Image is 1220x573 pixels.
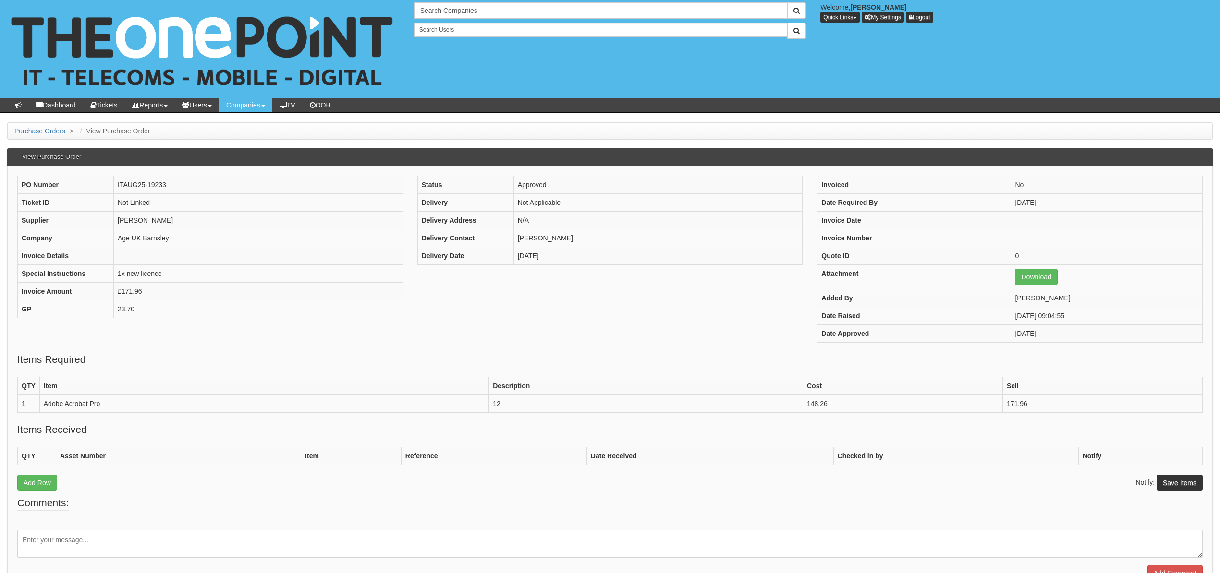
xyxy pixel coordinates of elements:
[513,211,803,229] td: N/A
[78,126,150,136] li: View Purchase Order
[850,3,906,11] b: [PERSON_NAME]
[813,2,1220,23] div: Welcome,
[114,282,403,300] td: £171.96
[489,377,803,394] th: Description
[17,149,86,165] h3: View Purchase Order
[1011,307,1202,324] td: [DATE] 09:04:55
[17,422,87,437] legend: Items Received
[417,176,513,193] th: Status
[1002,377,1202,394] th: Sell
[18,211,114,229] th: Supplier
[18,282,114,300] th: Invoice Amount
[17,496,69,511] legend: Comments:
[18,377,40,394] th: QTY
[817,193,1011,211] th: Date Required By
[14,127,65,135] a: Purchase Orders
[817,264,1011,289] th: Attachment
[1011,324,1202,342] td: [DATE]
[803,377,1002,394] th: Cost
[18,447,56,465] th: QTY
[17,352,85,367] legend: Items Required
[39,377,488,394] th: Item
[114,211,403,229] td: [PERSON_NAME]
[175,98,219,112] a: Users
[18,300,114,318] th: GP
[1011,247,1202,264] td: 0
[67,127,76,135] span: >
[56,447,301,465] th: Asset Number
[817,289,1011,307] th: Added By
[114,300,403,318] td: 23.70
[1011,193,1202,211] td: [DATE]
[272,98,303,112] a: TV
[303,98,338,112] a: OOH
[1011,289,1202,307] td: [PERSON_NAME]
[18,264,114,282] th: Special Instructions
[803,394,1002,412] td: 148.26
[817,247,1011,264] th: Quote ID
[1011,176,1202,193] td: No
[417,211,513,229] th: Delivery Address
[817,324,1011,342] th: Date Approved
[417,229,513,247] th: Delivery Contact
[18,193,114,211] th: Ticket ID
[513,229,803,247] td: [PERSON_NAME]
[301,447,402,465] th: Item
[18,229,114,247] th: Company
[114,176,403,193] td: ITAUG25-19233
[817,307,1011,324] th: Date Raised
[219,98,272,112] a: Companies
[513,247,803,264] td: [DATE]
[1157,475,1203,491] button: Save Items
[114,229,403,247] td: Age UK Barnsley
[18,176,114,193] th: PO Number
[124,98,175,112] a: Reports
[39,394,488,412] td: Adobe Acrobat Pro
[586,447,833,465] th: Date Received
[820,12,860,23] button: Quick Links
[1002,394,1202,412] td: 171.96
[417,247,513,264] th: Delivery Date
[414,23,788,37] input: Search Users
[489,394,803,412] td: 12
[114,264,403,282] td: 1x new licence
[1078,447,1202,465] th: Notify
[414,2,788,19] input: Search Companies
[833,447,1078,465] th: Checked in by
[1015,269,1057,285] a: Download
[29,98,83,112] a: Dashboard
[906,12,933,23] a: Logout
[817,229,1011,247] th: Invoice Number
[817,211,1011,229] th: Invoice Date
[18,247,114,264] th: Invoice Details
[1135,475,1203,491] p: Notify:
[417,193,513,211] th: Delivery
[83,98,125,112] a: Tickets
[513,193,803,211] td: Not Applicable
[114,193,403,211] td: Not Linked
[817,176,1011,193] th: Invoiced
[862,12,904,23] a: My Settings
[17,475,57,491] a: Add Row
[18,394,40,412] td: 1
[401,447,586,465] th: Reference
[513,176,803,193] td: Approved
